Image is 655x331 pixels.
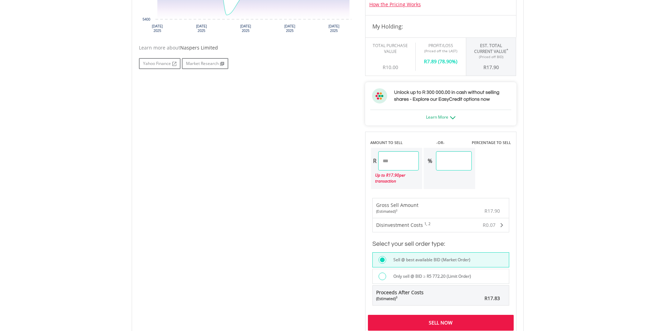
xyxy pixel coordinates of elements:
div: Learn more about [139,44,355,51]
span: 17.90 [389,172,399,178]
sup: 3 [396,208,397,212]
sup: 1, 2 [424,221,430,226]
div: (Priced off BID) [471,54,511,59]
a: Market Research [182,58,228,69]
span: 17.90 [487,64,499,70]
text: [DATE] 2025 [152,24,163,33]
label: -OR- [436,140,445,145]
text: [DATE] 2025 [284,24,295,33]
span: Proceeds After Costs [376,289,424,301]
div: Sell Now [368,315,514,331]
div: Up to R per transaction [371,170,419,186]
span: 7.89 (78.90%) [427,58,457,65]
div: R [421,53,461,65]
h3: Select your sell order type: [372,239,509,249]
span: Disinvestment Costs [376,222,423,228]
h3: Unlock up to R 300 000.00 in cash without selling shares - Explore our EasyCredit options now [394,89,510,103]
text: [DATE] 2025 [328,24,339,33]
div: % [424,151,436,170]
label: AMOUNT TO SELL [370,140,403,145]
div: Profit/Loss [421,43,461,48]
a: How the Pricing Works [369,1,421,8]
a: Yahoo Finance [139,58,181,69]
h4: My Holding: [372,22,509,31]
text: [DATE] 2025 [240,24,251,33]
a: Learn More [426,114,456,120]
text: [DATE] 2025 [196,24,207,33]
span: R17.90 [484,208,500,214]
sup: 3 [396,295,397,299]
div: Est. Total Current Value [471,43,511,54]
label: Sell @ best available BID (Market Order) [389,256,470,264]
label: PERCENTAGE TO SELL [472,140,511,145]
img: ec-flower.svg [372,88,387,103]
span: R17.83 [484,295,500,301]
label: Only sell @ BID ≥ R5 772.20 (Limit Order) [389,273,471,280]
span: R10.00 [383,64,398,70]
div: R [371,151,378,170]
div: R [471,59,511,71]
div: (Priced off the LAST) [421,48,461,53]
span: Naspers Limited [180,44,218,51]
img: ec-arrow-down.png [450,116,456,119]
text: 5400 [142,18,150,21]
div: Gross Sell Amount [376,202,418,214]
div: (Estimated) [376,296,424,301]
div: (Estimated) [376,209,418,214]
span: R0.07 [483,222,495,228]
div: Total Purchase Value [371,43,410,54]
